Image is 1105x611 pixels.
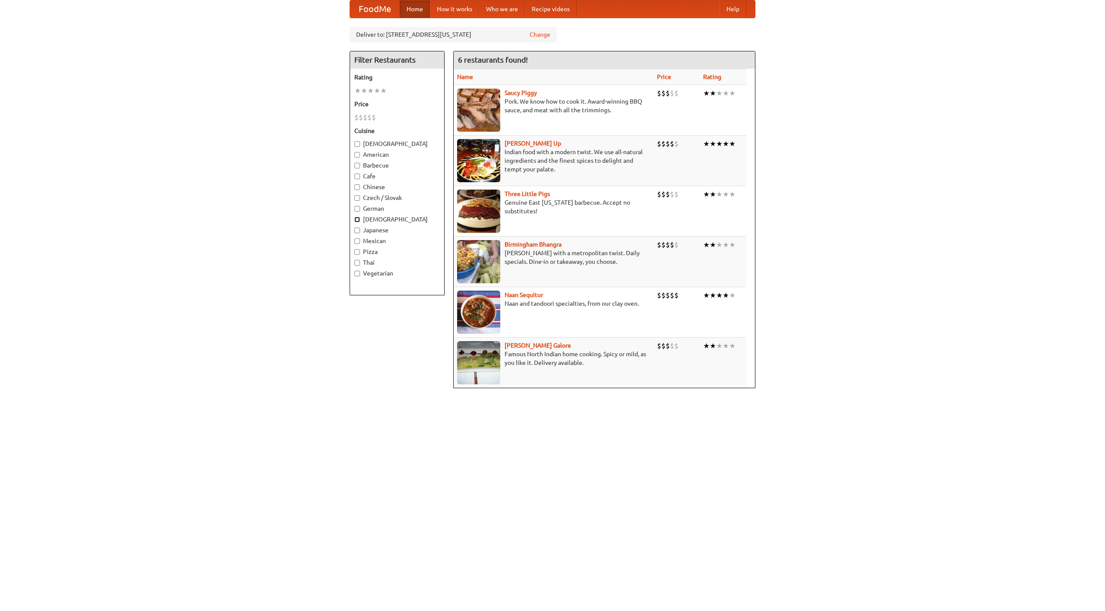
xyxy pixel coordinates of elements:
[666,240,670,250] li: $
[457,190,500,233] img: littlepigs.jpg
[703,240,710,250] li: ★
[367,113,372,122] li: $
[710,341,716,351] li: ★
[710,139,716,149] li: ★
[666,190,670,199] li: $
[354,100,440,108] h5: Price
[457,249,650,266] p: [PERSON_NAME] with a metropolitan twist. Daily specials. Dine-in or takeaway, you choose.
[457,73,473,80] a: Name
[723,139,729,149] li: ★
[729,341,736,351] li: ★
[505,190,550,197] a: Three Little Pigs
[674,190,679,199] li: $
[703,341,710,351] li: ★
[354,195,360,201] input: Czech / Slovak
[716,291,723,300] li: ★
[354,172,440,180] label: Cafe
[661,291,666,300] li: $
[670,341,674,351] li: $
[729,240,736,250] li: ★
[354,228,360,233] input: Japanese
[354,152,360,158] input: American
[354,184,360,190] input: Chinese
[670,89,674,98] li: $
[354,141,360,147] input: [DEMOGRAPHIC_DATA]
[354,163,360,168] input: Barbecue
[359,113,363,122] li: $
[457,139,500,182] img: curryup.jpg
[674,139,679,149] li: $
[354,238,360,244] input: Mexican
[666,89,670,98] li: $
[670,291,674,300] li: $
[723,291,729,300] li: ★
[354,226,440,234] label: Japanese
[661,341,666,351] li: $
[729,291,736,300] li: ★
[657,89,661,98] li: $
[354,260,360,266] input: Thai
[674,291,679,300] li: $
[457,350,650,367] p: Famous North Indian home cooking. Spicy or mild, as you like it. Delivery available.
[666,139,670,149] li: $
[354,161,440,170] label: Barbecue
[457,240,500,283] img: bhangra.jpg
[661,240,666,250] li: $
[505,89,537,96] a: Saucy Piggy
[354,204,440,213] label: German
[530,30,550,39] a: Change
[350,27,557,42] div: Deliver to: [STREET_ADDRESS][US_STATE]
[400,0,430,18] a: Home
[354,139,440,148] label: [DEMOGRAPHIC_DATA]
[354,174,360,179] input: Cafe
[354,258,440,267] label: Thai
[354,271,360,276] input: Vegetarian
[354,215,440,224] label: [DEMOGRAPHIC_DATA]
[505,140,561,147] a: [PERSON_NAME] Up
[716,240,723,250] li: ★
[479,0,525,18] a: Who we are
[657,291,661,300] li: $
[354,269,440,278] label: Vegetarian
[670,139,674,149] li: $
[350,0,400,18] a: FoodMe
[457,341,500,384] img: currygalore.jpg
[710,190,716,199] li: ★
[363,113,367,122] li: $
[657,341,661,351] li: $
[372,113,376,122] li: $
[710,240,716,250] li: ★
[703,291,710,300] li: ★
[374,86,380,95] li: ★
[657,240,661,250] li: $
[716,89,723,98] li: ★
[354,237,440,245] label: Mexican
[729,89,736,98] li: ★
[354,217,360,222] input: [DEMOGRAPHIC_DATA]
[716,190,723,199] li: ★
[723,341,729,351] li: ★
[703,73,721,80] a: Rating
[457,97,650,114] p: Pork. We know how to cook it. Award-winning BBQ sauce, and meat with all the trimmings.
[657,73,671,80] a: Price
[354,127,440,135] h5: Cuisine
[361,86,367,95] li: ★
[457,299,650,308] p: Naan and tandoori specialties, from our clay oven.
[716,341,723,351] li: ★
[505,241,562,248] b: Birmingham Bhangra
[457,291,500,334] img: naansequitur.jpg
[674,240,679,250] li: $
[723,240,729,250] li: ★
[674,341,679,351] li: $
[350,51,444,69] h4: Filter Restaurants
[354,247,440,256] label: Pizza
[674,89,679,98] li: $
[657,139,661,149] li: $
[505,342,571,349] a: [PERSON_NAME] Galore
[458,56,528,64] ng-pluralize: 6 restaurants found!
[703,89,710,98] li: ★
